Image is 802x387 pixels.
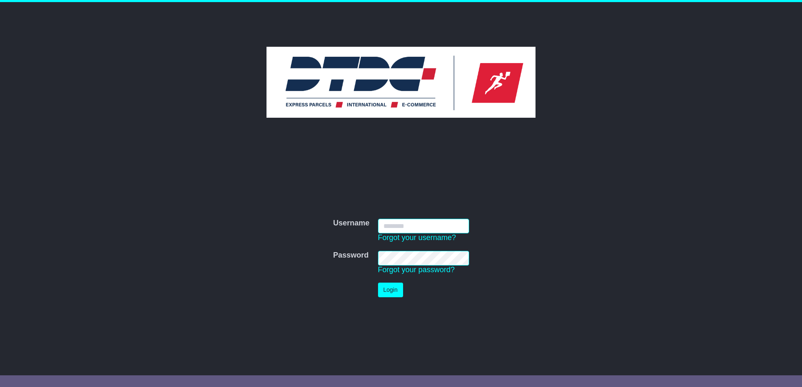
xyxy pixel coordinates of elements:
label: Username [333,219,369,228]
a: Forgot your password? [378,266,455,274]
a: Forgot your username? [378,233,456,242]
button: Login [378,283,403,297]
label: Password [333,251,368,260]
img: DTDC Australia [266,47,536,118]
